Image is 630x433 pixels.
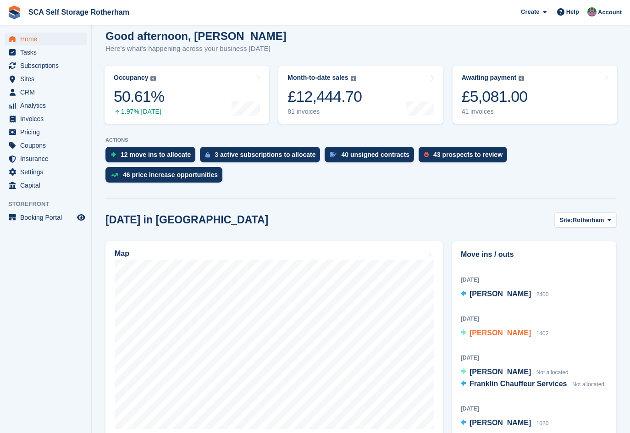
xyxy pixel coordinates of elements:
span: Franklin Chauffeur Services [470,380,567,388]
span: Settings [20,166,75,178]
div: 1.97% [DATE] [114,108,164,116]
a: menu [5,166,87,178]
span: 2400 [536,291,549,298]
a: 43 prospects to review [419,147,512,167]
a: [PERSON_NAME] 1402 [461,328,548,339]
div: [DATE] [461,276,608,284]
div: 81 invoices [287,108,362,116]
span: Coupons [20,139,75,152]
div: £12,444.70 [287,87,362,106]
a: menu [5,179,87,192]
div: 12 move ins to allocate [121,151,191,158]
img: icon-info-grey-7440780725fd019a000dd9b08b2336e03edf1995a4989e88bcd33f0948082b44.svg [351,76,356,81]
span: Site: [559,216,572,225]
h1: Good afternoon, [PERSON_NAME] [105,30,287,42]
a: menu [5,126,87,139]
a: Preview store [76,212,87,223]
span: Sites [20,72,75,85]
a: menu [5,99,87,112]
div: [DATE] [461,354,608,362]
span: Capital [20,179,75,192]
img: price_increase_opportunities-93ffe204e8149a01c8c9dc8f82e8f89637d9d84a8eef4429ea346261dce0b2c0.svg [111,173,118,177]
span: Not allocated [572,381,604,388]
span: [PERSON_NAME] [470,368,531,376]
h2: Map [115,250,129,258]
p: Here's what's happening across your business [DATE] [105,44,287,54]
span: [PERSON_NAME] [470,290,531,298]
img: stora-icon-8386f47178a22dfd0bd8f6a31ec36ba5ce8667c1dd55bd0f319d3a0aa187defe.svg [7,6,21,19]
a: 46 price increase opportunities [105,167,227,187]
div: 50.61% [114,87,164,106]
a: menu [5,72,87,85]
img: prospect-51fa495bee0391a8d652442698ab0144808aea92771e9ea1ae160a38d050c398.svg [424,152,429,157]
a: Occupancy 50.61% 1.97% [DATE] [105,66,269,124]
img: active_subscription_to_allocate_icon-d502201f5373d7db506a760aba3b589e785aa758c864c3986d89f69b8ff3... [205,152,210,158]
h2: [DATE] in [GEOGRAPHIC_DATA] [105,214,268,226]
span: Create [521,7,539,17]
img: move_ins_to_allocate_icon-fdf77a2bb77ea45bf5b3d319d69a93e2d87916cf1d5bf7949dd705db3b84f3ca.svg [111,152,116,157]
img: contract_signature_icon-13c848040528278c33f63329250d36e43548de30e8caae1d1a13099fd9432cc5.svg [330,152,337,157]
span: 1402 [536,330,549,337]
a: 12 move ins to allocate [105,147,200,167]
span: Booking Portal [20,211,75,224]
span: Analytics [20,99,75,112]
span: Insurance [20,152,75,165]
a: SCA Self Storage Rotherham [25,5,133,20]
a: Franklin Chauffeur Services Not allocated [461,378,604,390]
img: Sarah Race [587,7,597,17]
span: Not allocated [536,369,569,376]
div: 3 active subscriptions to allocate [215,151,315,158]
a: 40 unsigned contracts [325,147,419,167]
a: menu [5,152,87,165]
span: Subscriptions [20,59,75,72]
div: Month-to-date sales [287,74,348,82]
span: Rotherham [573,216,604,225]
div: Awaiting payment [462,74,517,82]
span: Invoices [20,112,75,125]
span: 1020 [536,420,549,427]
div: [DATE] [461,405,608,413]
span: Account [598,8,622,17]
a: menu [5,59,87,72]
a: menu [5,33,87,45]
a: menu [5,86,87,99]
div: [DATE] [461,315,608,323]
img: icon-info-grey-7440780725fd019a000dd9b08b2336e03edf1995a4989e88bcd33f0948082b44.svg [150,76,156,81]
span: Tasks [20,46,75,59]
a: [PERSON_NAME] 1020 [461,417,548,429]
a: Awaiting payment £5,081.00 41 invoices [453,66,617,124]
div: £5,081.00 [462,87,528,106]
a: menu [5,46,87,59]
span: Pricing [20,126,75,139]
a: menu [5,139,87,152]
div: 46 price increase opportunities [123,171,218,178]
img: icon-info-grey-7440780725fd019a000dd9b08b2336e03edf1995a4989e88bcd33f0948082b44.svg [519,76,524,81]
p: ACTIONS [105,137,616,143]
h2: Move ins / outs [461,249,608,260]
div: 40 unsigned contracts [341,151,409,158]
div: 41 invoices [462,108,528,116]
span: [PERSON_NAME] [470,329,531,337]
span: Storefront [8,200,91,209]
span: CRM [20,86,75,99]
a: [PERSON_NAME] Not allocated [461,366,569,378]
a: Month-to-date sales £12,444.70 81 invoices [278,66,443,124]
div: 43 prospects to review [433,151,503,158]
button: Site: Rotherham [554,212,616,228]
a: 3 active subscriptions to allocate [200,147,325,167]
span: Home [20,33,75,45]
span: [PERSON_NAME] [470,419,531,427]
a: [PERSON_NAME] 2400 [461,289,548,300]
span: Help [566,7,579,17]
a: menu [5,211,87,224]
div: Occupancy [114,74,148,82]
a: menu [5,112,87,125]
